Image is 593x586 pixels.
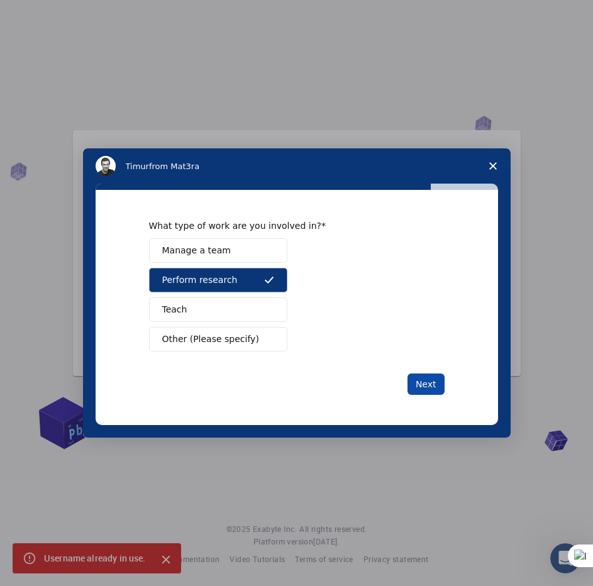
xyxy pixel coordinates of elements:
[149,297,287,322] button: Teach
[149,327,287,351] button: Other (Please specify)
[162,303,187,316] span: Teach
[149,268,287,292] button: Perform research
[25,9,70,20] span: Support
[407,373,445,395] button: Next
[149,162,199,171] span: from Mat3ra
[149,238,287,263] button: Manage a team
[149,220,426,231] div: What type of work are you involved in?
[162,244,231,257] span: Manage a team
[162,333,259,346] span: Other (Please specify)
[96,156,116,176] img: Profile image for Timur
[126,162,149,171] span: Timur
[162,274,238,287] span: Perform research
[475,148,511,184] span: Close survey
